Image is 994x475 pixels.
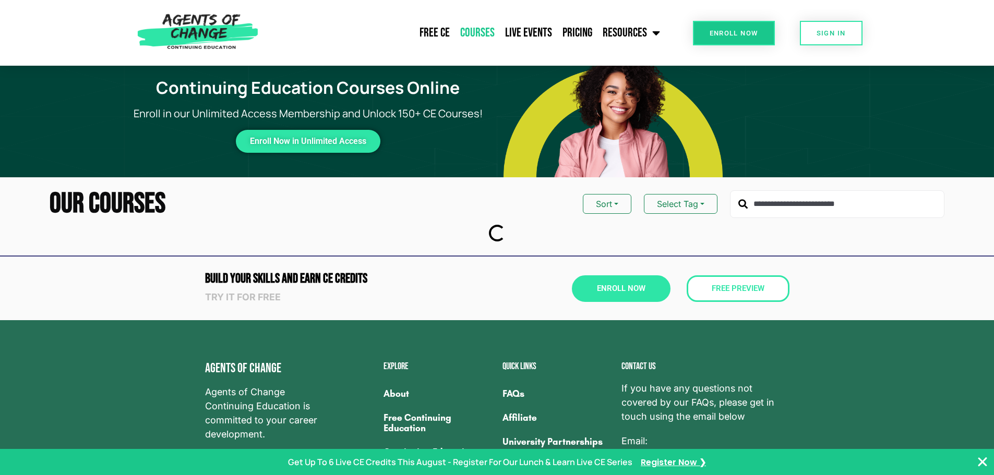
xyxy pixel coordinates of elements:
span: Agents of Change Continuing Education is committed to your career development. [205,385,331,441]
h2: Our Courses [50,190,165,218]
a: SIGN IN [800,21,863,45]
h2: Contact us [621,362,789,371]
a: Register Now ❯ [641,456,706,469]
a: Continuing Education Courses [384,440,492,474]
h2: Explore [384,362,492,371]
button: Sort [583,194,631,214]
a: Pricing [557,20,597,46]
h2: Build Your Skills and Earn CE CREDITS [205,272,492,285]
nav: Menu [264,20,665,46]
a: About [384,382,492,406]
span: Free Preview [712,285,764,293]
span: Enroll Now [710,30,758,36]
p: Email: [621,434,789,462]
h1: Continuing Education Courses Online [125,78,490,98]
h4: Agents of Change [205,362,331,375]
a: Free CE [414,20,455,46]
a: FAQs [502,382,611,406]
a: Enroll Now [572,275,670,302]
a: Resources [597,20,665,46]
a: Free Continuing Education [384,406,492,440]
p: Get Up To 6 Live CE Credits This August - Register For Our Lunch & Learn Live CE Series [288,456,632,468]
a: [EMAIL_ADDRESS][DOMAIN_NAME] [621,448,782,462]
span: Enroll Now in Unlimited Access [250,138,366,144]
a: Courses [455,20,500,46]
span: SIGN IN [817,30,846,36]
strong: Try it for free [205,291,281,302]
button: Close Banner [976,456,989,468]
a: Enroll Now [693,21,775,45]
a: Affiliate [502,406,611,430]
button: Select Tag [644,194,717,214]
a: University Partnerships [502,430,611,454]
a: Enroll Now in Unlimited Access [236,130,380,153]
a: Live Events [500,20,557,46]
h2: Quick Links [502,362,611,371]
a: Free Preview [687,275,789,302]
span: If you have any questions not covered by our FAQs, please get in touch using the email below [621,382,789,423]
span: Enroll Now [597,285,645,293]
p: Enroll in our Unlimited Access Membership and Unlock 150+ CE Courses! [119,106,497,121]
